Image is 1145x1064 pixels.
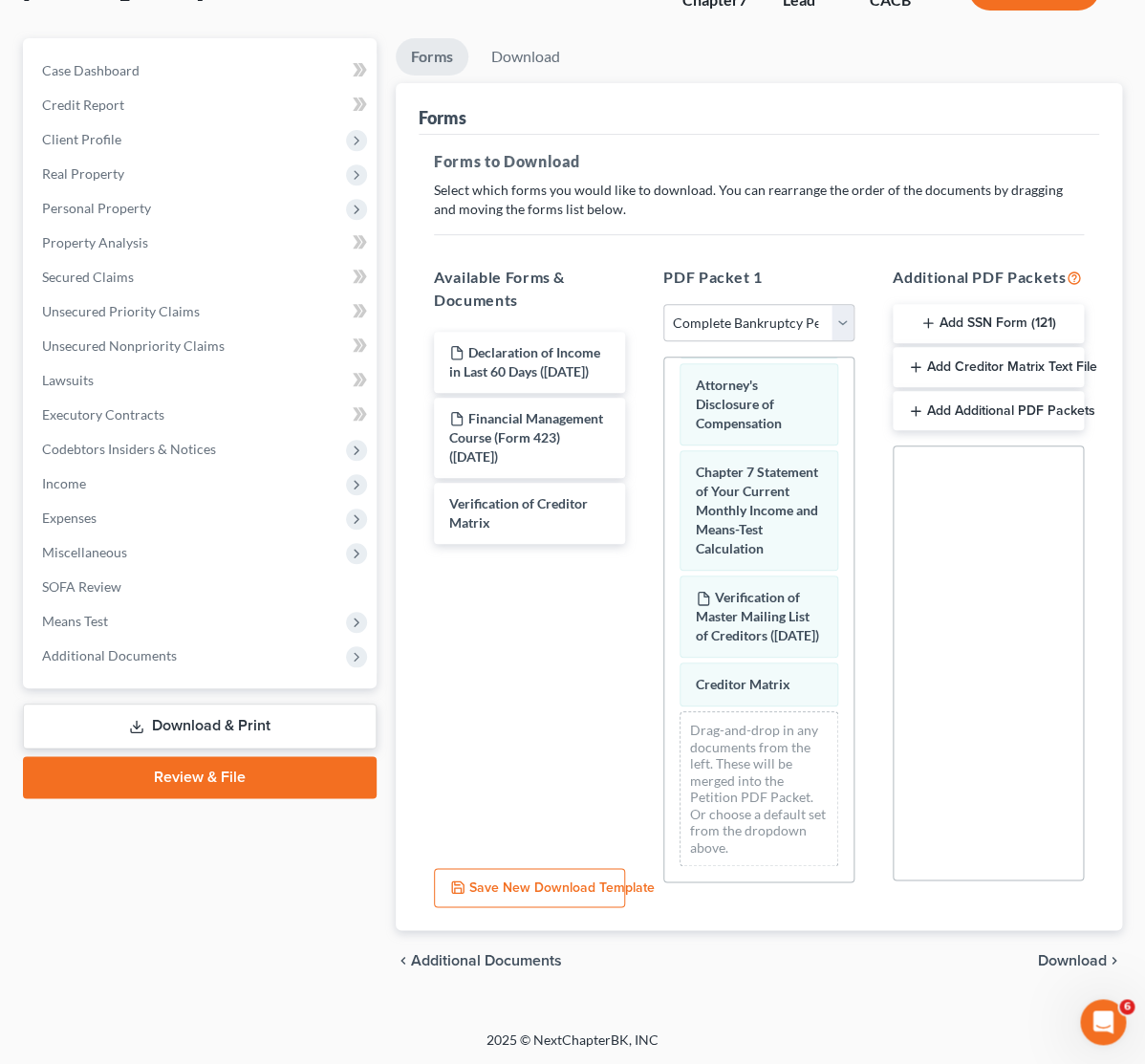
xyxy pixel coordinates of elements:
a: Credit Report [27,88,377,122]
h5: Forms to Download [434,150,1084,173]
p: Select which forms you would like to download. You can rearrange the order of the documents by dr... [434,181,1084,219]
h5: Additional PDF Packets [893,266,1084,289]
a: Unsecured Priority Claims [27,294,377,329]
span: Financial Management Course (Form 423) ([DATE]) [449,410,603,465]
span: Codebtors Insiders & Notices [42,441,216,457]
span: Creditor Matrix [696,676,790,692]
span: Means Test [42,613,108,629]
span: Personal Property [42,200,151,216]
h5: Available Forms & Documents [434,266,625,312]
span: Verification of Creditor Matrix [449,495,588,531]
span: Secured Claims [42,269,134,285]
span: Unsecured Nonpriority Claims [42,337,225,354]
a: Forms [396,38,468,76]
a: Unsecured Nonpriority Claims [27,329,377,363]
span: Download [1038,953,1107,968]
a: Lawsuits [27,363,377,398]
span: Credit Report [42,97,124,113]
span: Case Dashboard [42,62,140,78]
span: Declaration of Income in Last 60 Days ([DATE]) [449,344,600,380]
h5: PDF Packet 1 [663,266,854,289]
a: Property Analysis [27,226,377,260]
span: Unsecured Priority Claims [42,303,200,319]
span: 6 [1119,999,1134,1014]
span: Expenses [42,510,97,526]
span: Lawsuits [42,372,94,388]
button: Add SSN Form (121) [893,304,1084,344]
a: Case Dashboard [27,54,377,88]
a: SOFA Review [27,570,377,604]
a: Download & Print [23,704,377,749]
span: Property Analysis [42,234,148,250]
button: Save New Download Template [434,868,625,908]
a: Review & File [23,756,377,798]
span: Miscellaneous [42,544,127,560]
span: Attorney's Disclosure of Compensation [696,377,782,431]
span: SOFA Review [42,578,121,595]
a: chevron_left Additional Documents [396,953,562,968]
i: chevron_right [1107,953,1122,968]
span: Additional Documents [411,953,562,968]
button: Add Creditor Matrix Text File [893,347,1084,387]
iframe: Intercom live chat [1080,999,1126,1045]
div: 2025 © NextChapterBK, INC [114,1030,1031,1064]
div: Forms [419,106,466,129]
span: Real Property [42,165,124,182]
a: Download [476,38,575,76]
div: Drag-and-drop in any documents from the left. These will be merged into the Petition PDF Packet. ... [680,711,838,866]
a: Secured Claims [27,260,377,294]
span: Client Profile [42,131,121,147]
a: Executory Contracts [27,398,377,432]
button: Add Additional PDF Packets [893,391,1084,431]
span: Additional Documents [42,647,177,663]
i: chevron_left [396,953,411,968]
button: Download chevron_right [1038,953,1122,968]
span: Executory Contracts [42,406,164,423]
span: Chapter 7 Statement of Your Current Monthly Income and Means-Test Calculation [696,464,818,556]
span: Income [42,475,86,491]
span: Verification of Master Mailing List of Creditors ([DATE]) [696,589,819,643]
